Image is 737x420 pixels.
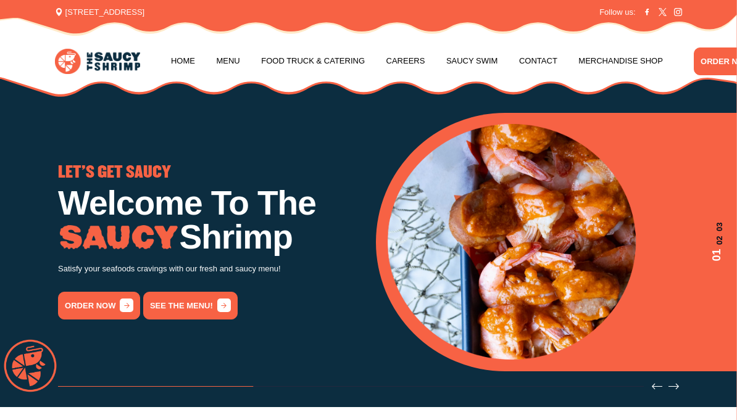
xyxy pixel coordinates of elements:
[171,38,195,84] a: Home
[446,38,498,84] a: Saucy Swim
[709,249,725,261] span: 01
[709,236,725,244] span: 02
[216,38,239,84] a: Menu
[386,38,425,84] a: Careers
[261,38,365,84] a: Food Truck & Catering
[388,124,725,360] div: 1 / 3
[652,381,662,392] button: Previous slide
[578,38,663,84] a: Merchandise Shop
[58,186,361,254] h1: Welcome To The Shrimp
[58,165,171,180] span: LET'S GET SAUCY
[55,6,144,19] span: [STREET_ADDRESS]
[58,292,140,319] a: order now
[388,124,636,360] img: Banner Image
[668,381,679,392] button: Next slide
[55,49,140,75] img: logo
[709,223,725,231] span: 03
[58,165,361,319] div: 1 / 3
[519,38,557,84] a: Contact
[599,6,636,19] span: Follow us:
[58,262,361,276] p: Satisfy your seafoods cravings with our fresh and saucy menu!
[58,225,179,250] img: Image
[143,292,238,319] a: See the menu!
